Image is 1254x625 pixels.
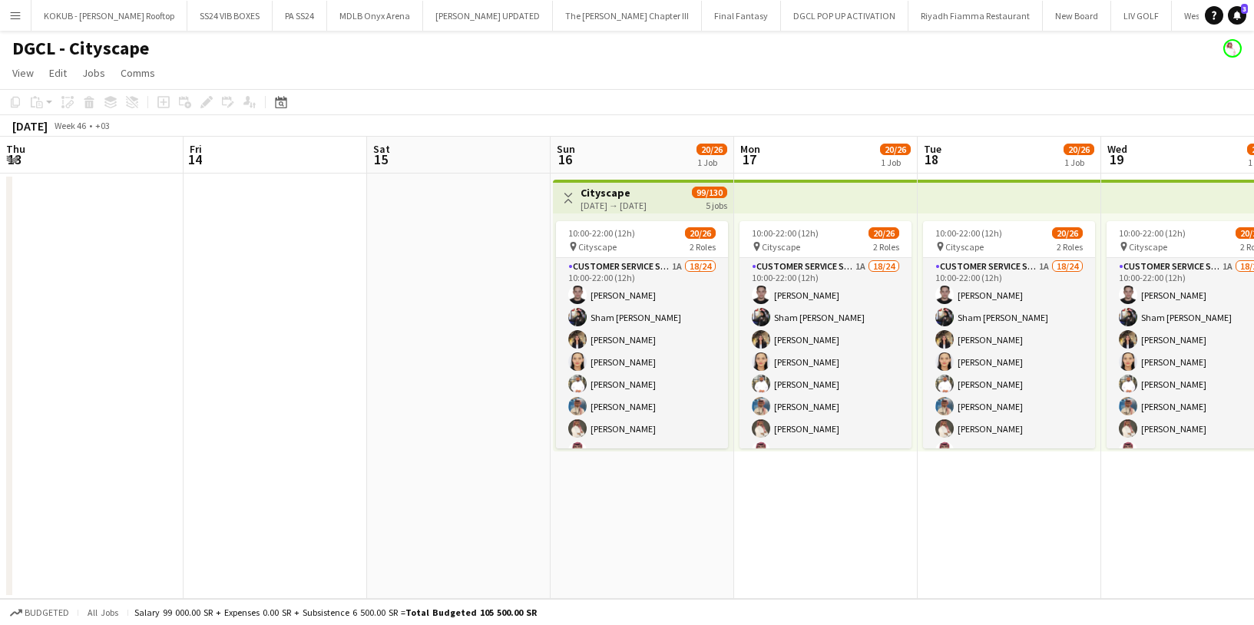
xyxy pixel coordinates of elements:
[49,66,67,80] span: Edit
[581,186,647,200] h3: Cityscape
[568,227,635,239] span: 10:00-22:00 (12h)
[945,241,984,253] span: Cityscape
[6,142,25,156] span: Thu
[1129,241,1167,253] span: Cityscape
[924,142,941,156] span: Tue
[190,142,202,156] span: Fri
[1057,241,1083,253] span: 2 Roles
[31,1,187,31] button: KOKUB - [PERSON_NAME] Rooftop
[373,142,390,156] span: Sat
[1228,6,1246,25] a: 3
[581,200,647,211] div: [DATE] → [DATE]
[8,604,71,621] button: Budgeted
[706,198,727,211] div: 5 jobs
[1064,144,1094,155] span: 20/26
[187,150,202,168] span: 14
[762,241,800,253] span: Cityscape
[4,150,25,168] span: 13
[405,607,537,618] span: Total Budgeted 105 500.00 SR
[273,1,327,31] button: PA SS24
[740,142,760,156] span: Mon
[935,227,1002,239] span: 10:00-22:00 (12h)
[690,241,716,253] span: 2 Roles
[739,221,912,448] app-job-card: 10:00-22:00 (12h)20/26 Cityscape2 RolesCustomer Service Staff1A18/2410:00-22:00 (12h)[PERSON_NAME...
[923,221,1095,448] app-job-card: 10:00-22:00 (12h)20/26 Cityscape2 RolesCustomer Service Staff1A18/2410:00-22:00 (12h)[PERSON_NAME...
[134,607,537,618] div: Salary 99 000.00 SR + Expenses 0.00 SR + Subsistence 6 500.00 SR =
[873,241,899,253] span: 2 Roles
[1223,39,1242,58] app-user-avatar: Yousef Alotaibi
[697,157,726,168] div: 1 Job
[1119,227,1186,239] span: 10:00-22:00 (12h)
[553,1,702,31] button: The [PERSON_NAME] Chapter III
[702,1,781,31] button: Final Fantasy
[908,1,1043,31] button: Riyadh Fiamma Restaurant
[6,63,40,83] a: View
[692,187,727,198] span: 99/130
[1064,157,1094,168] div: 1 Job
[738,150,760,168] span: 17
[1105,150,1127,168] span: 19
[12,118,48,134] div: [DATE]
[557,142,575,156] span: Sun
[869,227,899,239] span: 20/26
[1052,227,1083,239] span: 20/26
[685,227,716,239] span: 20/26
[881,157,910,168] div: 1 Job
[578,241,617,253] span: Cityscape
[1111,1,1172,31] button: LIV GOLF
[371,150,390,168] span: 15
[752,227,819,239] span: 10:00-22:00 (12h)
[25,607,69,618] span: Budgeted
[696,144,727,155] span: 20/26
[921,150,941,168] span: 18
[556,221,728,448] app-job-card: 10:00-22:00 (12h)20/26 Cityscape2 RolesCustomer Service Staff1A18/2410:00-22:00 (12h)[PERSON_NAME...
[76,63,111,83] a: Jobs
[43,63,73,83] a: Edit
[423,1,553,31] button: [PERSON_NAME] UPDATED
[82,66,105,80] span: Jobs
[114,63,161,83] a: Comms
[95,120,110,131] div: +03
[554,150,575,168] span: 16
[12,37,149,60] h1: DGCL - Cityscape
[1043,1,1111,31] button: New Board
[327,1,423,31] button: MDLB Onyx Arena
[84,607,121,618] span: All jobs
[51,120,89,131] span: Week 46
[1241,4,1248,14] span: 3
[1107,142,1127,156] span: Wed
[12,66,34,80] span: View
[121,66,155,80] span: Comms
[187,1,273,31] button: SS24 VIB BOXES
[781,1,908,31] button: DGCL POP UP ACTIVATION
[880,144,911,155] span: 20/26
